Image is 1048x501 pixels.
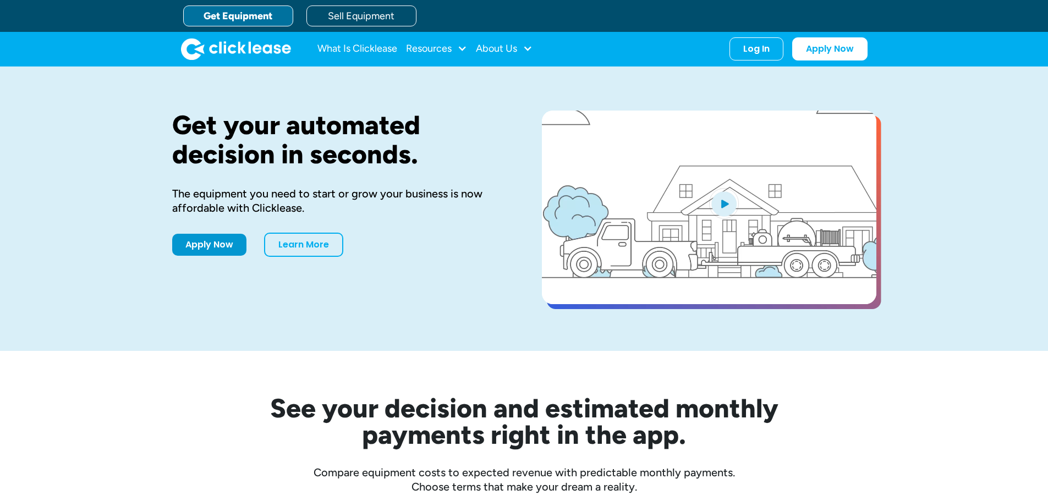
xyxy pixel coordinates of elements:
a: Apply Now [792,37,868,60]
a: Get Equipment [183,5,293,26]
a: open lightbox [542,111,876,304]
a: Learn More [264,233,343,257]
h1: Get your automated decision in seconds. [172,111,507,169]
h2: See your decision and estimated monthly payments right in the app. [216,395,832,448]
div: About Us [476,38,533,60]
div: Compare equipment costs to expected revenue with predictable monthly payments. Choose terms that ... [172,465,876,494]
img: Blue play button logo on a light blue circular background [709,188,739,219]
a: Sell Equipment [306,5,416,26]
div: Log In [743,43,770,54]
div: Resources [406,38,467,60]
a: Apply Now [172,234,246,256]
img: Clicklease logo [181,38,291,60]
a: What Is Clicklease [317,38,397,60]
div: The equipment you need to start or grow your business is now affordable with Clicklease. [172,186,507,215]
a: home [181,38,291,60]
